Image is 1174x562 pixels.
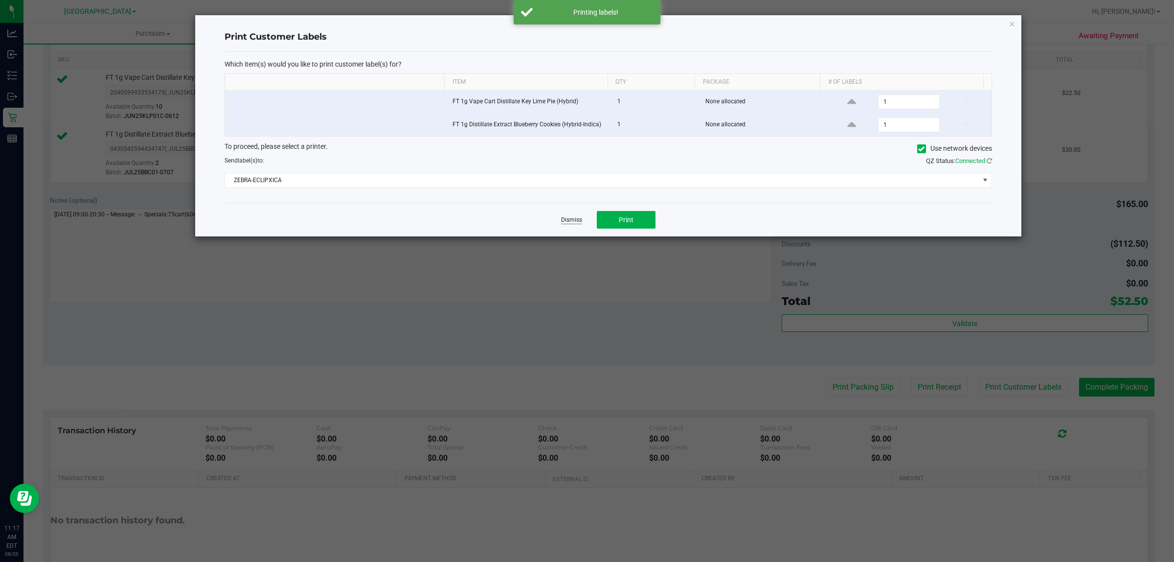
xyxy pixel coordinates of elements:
a: Dismiss [561,216,582,224]
span: Print [619,216,633,224]
iframe: Resource center [10,484,39,513]
p: Which item(s) would you like to print customer label(s) for? [225,60,992,69]
span: Send to: [225,157,264,164]
td: FT 1g Vape Cart Distillate Key Lime Pie (Hybrid) [447,91,611,114]
h4: Print Customer Labels [225,31,992,44]
th: Item [444,74,608,91]
td: None allocated [700,91,826,114]
th: Package [695,74,820,91]
span: label(s) [238,157,257,164]
th: Qty [608,74,695,91]
label: Use network devices [917,143,992,154]
span: QZ Status: [926,157,992,164]
td: 1 [611,114,700,136]
span: ZEBRA-ECLIPXICA [225,173,979,187]
td: 1 [611,91,700,114]
div: Printing labels! [538,7,653,17]
div: To proceed, please select a printer. [217,141,999,156]
td: FT 1g Distillate Extract Blueberry Cookies (Hybrid-Indica) [447,114,611,136]
td: None allocated [700,114,826,136]
th: # of labels [820,74,983,91]
span: Connected [955,157,985,164]
button: Print [597,211,655,229]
